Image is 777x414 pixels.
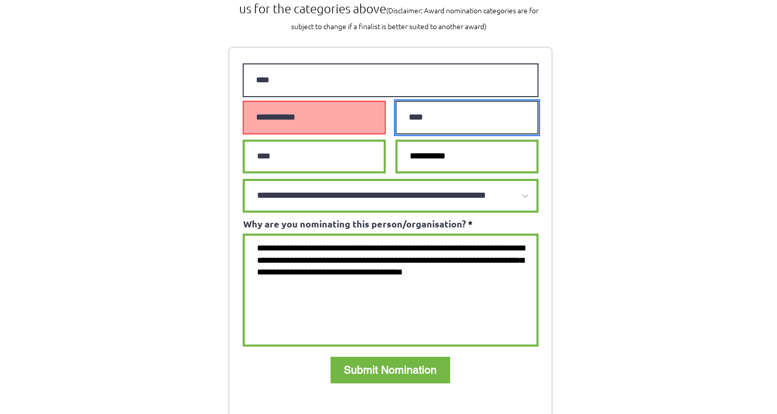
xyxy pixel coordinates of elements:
[331,357,450,383] button: Submit Nomination
[243,179,538,213] select: Which award category are you nominating person/organisation for?
[243,219,538,228] label: Why are you nominating this person/organisation?
[344,362,437,377] span: Submit Nomination
[291,5,538,31] span: (Disclaimer: Award nomination categories are for subject to change if a finalist is better suited...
